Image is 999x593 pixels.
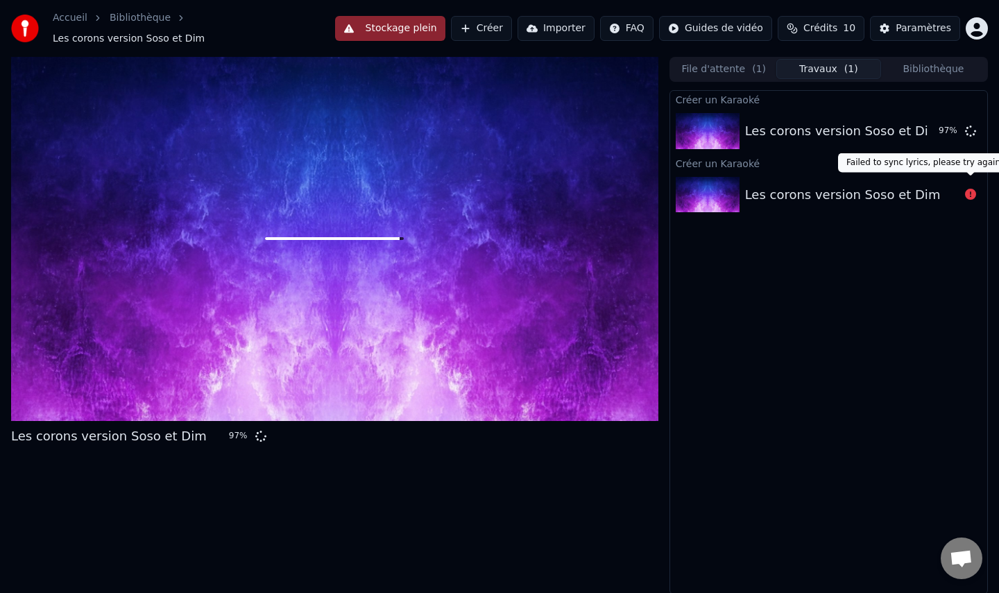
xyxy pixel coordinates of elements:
button: Crédits10 [778,16,864,41]
a: Accueil [53,11,87,25]
span: Les corons version Soso et Dim [53,32,205,46]
a: Bibliothèque [110,11,171,25]
button: Stockage plein [335,16,445,41]
button: Paramètres [870,16,960,41]
div: Créer un Karaoké [670,91,987,108]
button: Importer [518,16,595,41]
div: Les corons version Soso et Dim [745,121,941,141]
button: Créer [451,16,512,41]
span: ( 1 ) [844,62,858,76]
div: Créer un Karaoké [670,155,987,171]
div: Paramètres [896,22,951,35]
img: youka [11,15,39,42]
div: Les corons version Soso et Dim [11,427,207,446]
button: FAQ [600,16,654,41]
div: 97 % [939,126,959,137]
button: Bibliothèque [881,59,986,79]
button: File d'attente [672,59,776,79]
nav: breadcrumb [53,11,335,46]
button: Travaux [776,59,881,79]
span: Crédits [803,22,837,35]
button: Guides de vidéo [659,16,772,41]
span: ( 1 ) [752,62,766,76]
div: 97 % [229,431,250,442]
span: 10 [843,22,855,35]
a: Ouvrir le chat [941,538,982,579]
div: Les corons version Soso et Dim [745,185,941,205]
